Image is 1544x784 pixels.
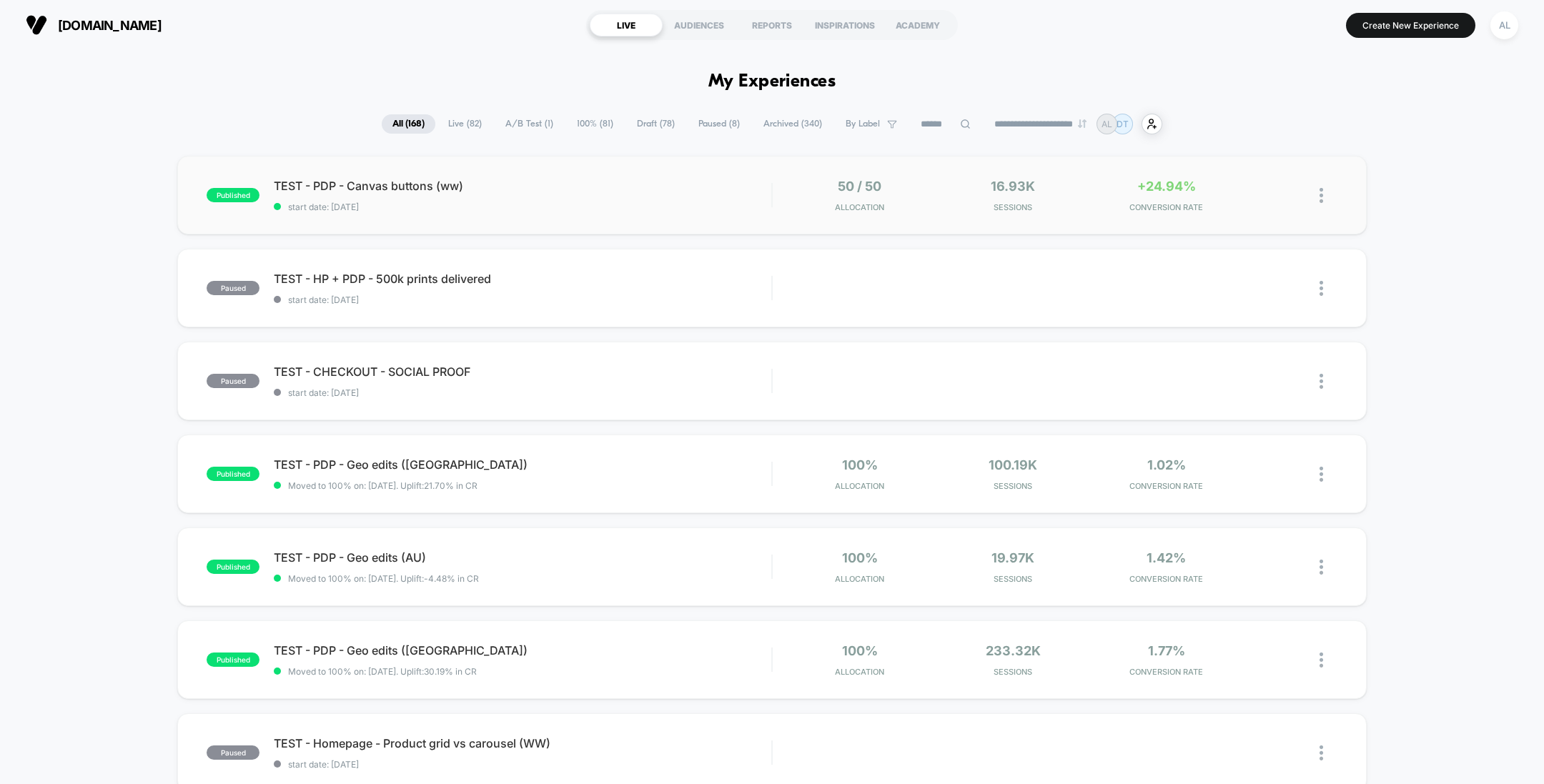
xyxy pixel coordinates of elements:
[274,294,771,305] span: start date: [DATE]
[842,550,878,565] span: 100%
[835,667,884,677] span: Allocation
[274,179,771,193] span: TEST - PDP - Canvas buttons (ww)
[1148,643,1185,658] span: 1.77%
[288,666,477,677] span: Moved to 100% on: [DATE] . Uplift: 30.19% in CR
[753,114,833,134] span: Archived ( 340 )
[1320,652,1323,668] img: close
[566,114,624,134] span: 100% ( 81 )
[1320,188,1323,203] img: close
[940,481,1086,491] span: Sessions
[274,457,771,472] span: TEST - PDP - Geo edits ([GEOGRAPHIC_DATA])
[1320,560,1323,575] img: close
[1490,11,1518,39] div: AL
[846,119,880,129] span: By Label
[835,574,884,584] span: Allocation
[688,114,751,134] span: Paused ( 8 )
[21,14,166,36] button: [DOMAIN_NAME]
[1117,119,1129,129] p: DT
[274,550,771,565] span: TEST - PDP - Geo edits (AU)
[207,374,259,388] span: paused
[58,18,162,33] span: [DOMAIN_NAME]
[940,574,1086,584] span: Sessions
[495,114,564,134] span: A/B Test ( 1 )
[1102,119,1112,129] p: AL
[838,179,881,194] span: 50 / 50
[835,202,884,212] span: Allocation
[437,114,493,134] span: Live ( 82 )
[842,457,878,472] span: 100%
[736,14,808,36] div: REPORTS
[626,114,686,134] span: Draft ( 78 )
[835,481,884,491] span: Allocation
[590,14,663,36] div: LIVE
[808,14,881,36] div: INSPIRATIONS
[207,652,259,667] span: published
[274,272,771,286] span: TEST - HP + PDP - 500k prints delivered
[207,467,259,481] span: published
[708,71,836,92] h1: My Experiences
[881,14,954,36] div: ACADEMY
[989,457,1037,472] span: 100.19k
[1094,574,1239,584] span: CONVERSION RATE
[207,281,259,295] span: paused
[1320,745,1323,760] img: close
[274,643,771,658] span: TEST - PDP - Geo edits ([GEOGRAPHIC_DATA])
[207,188,259,202] span: published
[991,550,1034,565] span: 19.97k
[274,759,771,770] span: start date: [DATE]
[274,387,771,398] span: start date: [DATE]
[274,736,771,750] span: TEST - Homepage - Product grid vs carousel (WW)
[1137,179,1196,194] span: +24.94%
[1486,11,1523,40] button: AL
[842,643,878,658] span: 100%
[1094,481,1239,491] span: CONVERSION RATE
[663,14,736,36] div: AUDIENCES
[1320,467,1323,482] img: close
[207,560,259,574] span: published
[207,745,259,760] span: paused
[940,202,1086,212] span: Sessions
[1078,119,1087,128] img: end
[940,667,1086,677] span: Sessions
[26,14,47,36] img: Visually logo
[288,573,479,584] span: Moved to 100% on: [DATE] . Uplift: -4.48% in CR
[1147,457,1186,472] span: 1.02%
[274,364,771,379] span: TEST - CHECKOUT - SOCIAL PROOF
[1094,202,1239,212] span: CONVERSION RATE
[288,480,477,491] span: Moved to 100% on: [DATE] . Uplift: 21.70% in CR
[1320,374,1323,389] img: close
[382,114,435,134] span: All ( 168 )
[1147,550,1186,565] span: 1.42%
[986,643,1041,658] span: 233.32k
[991,179,1035,194] span: 16.93k
[1346,13,1475,38] button: Create New Experience
[274,202,771,212] span: start date: [DATE]
[1320,281,1323,296] img: close
[1094,667,1239,677] span: CONVERSION RATE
